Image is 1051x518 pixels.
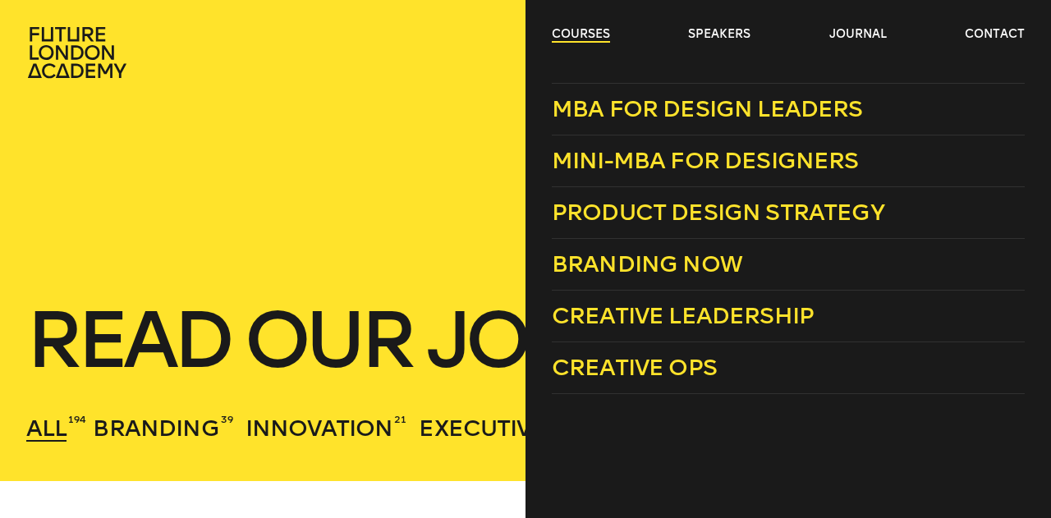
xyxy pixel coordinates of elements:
a: contact [965,26,1025,43]
span: MBA for Design Leaders [552,95,863,122]
span: Creative Leadership [552,302,814,329]
span: Mini-MBA for Designers [552,147,859,174]
a: Mini-MBA for Designers [552,135,1025,187]
a: journal [829,26,887,43]
a: Product Design Strategy [552,187,1025,239]
a: Branding Now [552,239,1025,291]
a: speakers [688,26,750,43]
a: Creative Ops [552,342,1025,394]
a: Creative Leadership [552,291,1025,342]
span: Product Design Strategy [552,199,884,226]
span: Creative Ops [552,354,717,381]
a: courses [552,26,610,43]
a: MBA for Design Leaders [552,83,1025,135]
span: Branding Now [552,250,742,277]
